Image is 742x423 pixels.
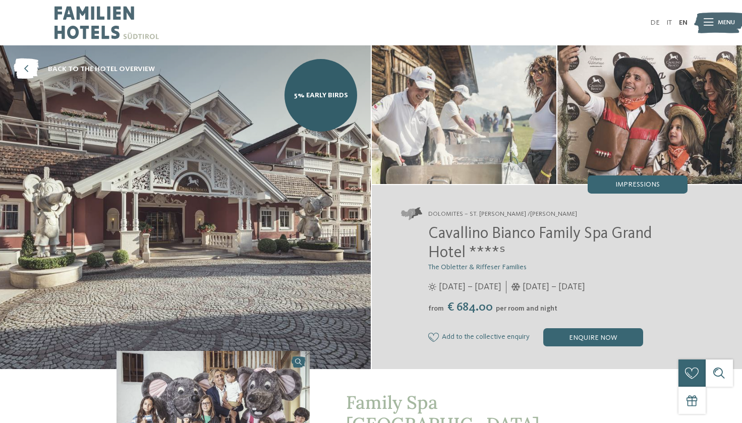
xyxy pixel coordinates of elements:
[511,283,521,291] i: Opening times in winter
[14,59,155,80] a: back to the hotel overview
[428,226,652,261] span: Cavallino Bianco Family Spa Grand Hotel ****ˢ
[615,181,660,188] span: Impressions
[439,281,501,293] span: [DATE] – [DATE]
[442,333,530,341] span: Add to the collective enquiry
[445,301,495,314] span: € 684.00
[428,283,436,291] i: Opening times in summer
[428,305,444,312] span: from
[543,328,643,346] div: enquire now
[523,281,585,293] span: [DATE] – [DATE]
[666,19,672,26] a: IT
[284,59,357,132] a: 5% Early Birds
[679,19,688,26] a: EN
[48,64,155,74] span: back to the hotel overview
[650,19,660,26] a: DE
[294,90,348,100] span: 5% Early Birds
[718,18,735,27] span: Menu
[557,45,742,184] img: The family hotel in St. Ulrich in Val Gardena/Gröden for being perfectly happy
[372,45,556,184] img: The family hotel in St. Ulrich in Val Gardena/Gröden for being perfectly happy
[496,305,557,312] span: per room and night
[428,210,577,219] span: Dolomites – St. [PERSON_NAME] /[PERSON_NAME]
[428,264,527,271] span: The Obletter & Riffeser Families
